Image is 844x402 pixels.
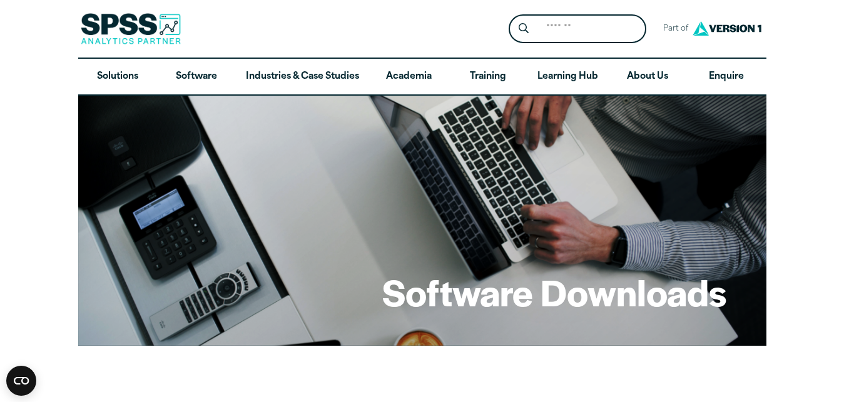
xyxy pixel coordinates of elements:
[656,20,689,38] span: Part of
[382,268,726,316] h1: Software Downloads
[81,13,181,44] img: SPSS Analytics Partner
[78,59,766,95] nav: Desktop version of site main menu
[509,14,646,44] form: Site Header Search Form
[689,17,765,40] img: Version1 Logo
[448,59,527,95] a: Training
[6,366,36,396] button: Open CMP widget
[236,59,369,95] a: Industries & Case Studies
[78,59,157,95] a: Solutions
[608,59,687,95] a: About Us
[687,59,766,95] a: Enquire
[519,23,529,34] svg: Search magnifying glass icon
[157,59,236,95] a: Software
[512,18,535,41] button: Search magnifying glass icon
[527,59,608,95] a: Learning Hub
[369,59,448,95] a: Academia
